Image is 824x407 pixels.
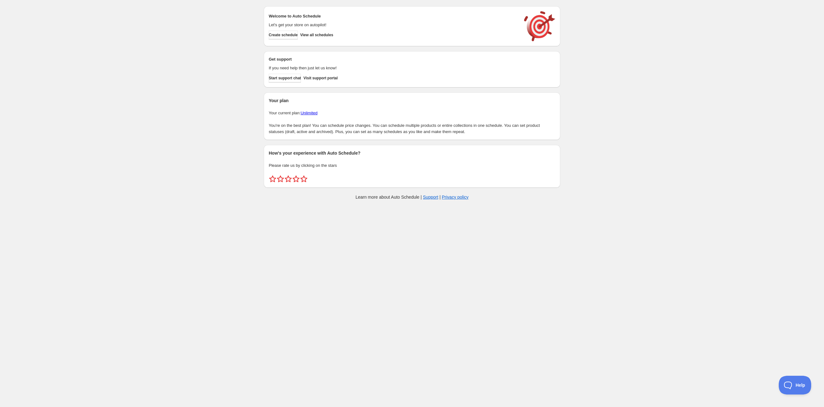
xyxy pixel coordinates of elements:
[269,56,518,62] h2: Get support
[269,13,518,19] h2: Welcome to Auto Schedule
[300,31,333,39] button: View all schedules
[269,32,298,37] span: Create schedule
[269,122,555,135] p: You're on the best plan! You can schedule price changes. You can schedule multiple products or en...
[269,74,301,82] a: Start support chat
[269,162,555,169] p: Please rate us by clicking on the stars
[303,74,338,82] a: Visit support portal
[423,195,438,200] a: Support
[269,76,301,81] span: Start support chat
[442,195,469,200] a: Privacy policy
[269,65,518,71] p: If you need help then just let us know!
[300,32,333,37] span: View all schedules
[269,31,298,39] button: Create schedule
[301,111,317,115] a: Unlimited
[269,150,555,156] h2: How's your experience with Auto Schedule?
[356,194,468,200] p: Learn more about Auto Schedule | |
[269,97,555,104] h2: Your plan
[779,376,812,395] iframe: Toggle Customer Support
[269,110,555,116] p: Your current plan:
[303,76,338,81] span: Visit support portal
[269,22,518,28] p: Let's get your store on autopilot!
